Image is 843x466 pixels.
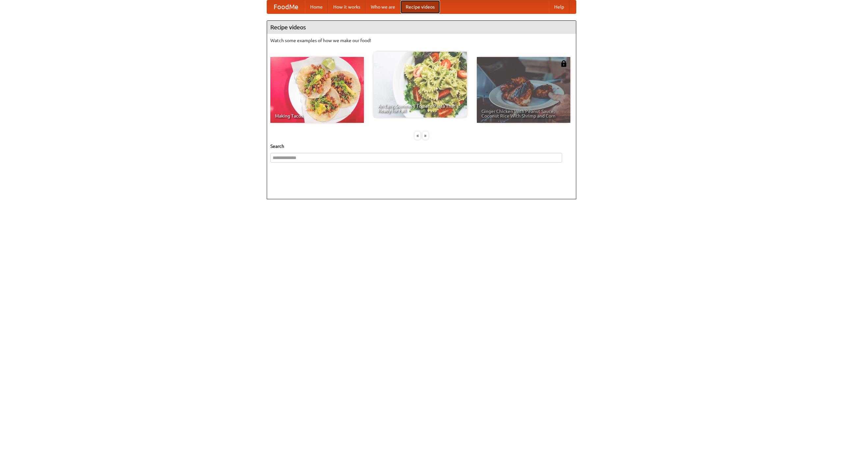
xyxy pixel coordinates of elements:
span: Making Tacos [275,114,359,118]
a: How it works [328,0,366,14]
span: An Easy, Summery Tomato Pasta That's Ready for Fall [378,104,462,113]
img: 483408.png [560,60,567,67]
a: Help [549,0,569,14]
a: Recipe videos [400,0,440,14]
h5: Search [270,143,573,150]
div: « [415,131,421,140]
a: FoodMe [267,0,305,14]
a: Home [305,0,328,14]
div: » [422,131,428,140]
h4: Recipe videos [267,21,576,34]
p: Watch some examples of how we make our food! [270,37,573,44]
a: An Easy, Summery Tomato Pasta That's Ready for Fall [373,52,467,118]
a: Making Tacos [270,57,364,123]
a: Who we are [366,0,400,14]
